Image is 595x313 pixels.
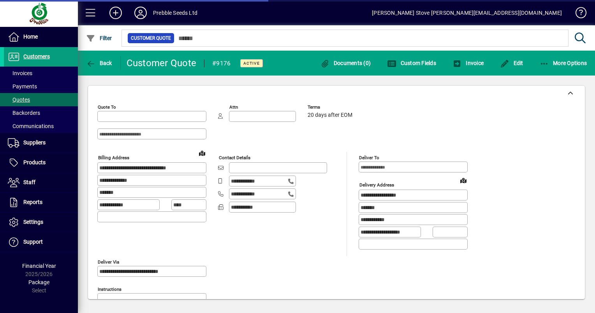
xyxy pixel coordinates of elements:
button: Add [103,6,128,20]
span: Suppliers [23,139,46,146]
span: Reports [23,199,42,205]
a: Suppliers [4,133,78,153]
mat-label: Quote To [98,104,116,110]
span: 20 days after EOM [308,112,352,118]
button: Custom Fields [385,56,438,70]
a: Support [4,232,78,252]
mat-label: Deliver To [359,155,379,160]
button: Invoice [451,56,486,70]
span: Invoice [452,60,484,66]
button: Documents (0) [318,56,373,70]
span: Products [23,159,46,165]
span: More Options [540,60,587,66]
span: Home [23,33,38,40]
span: Backorders [8,110,40,116]
a: Communications [4,120,78,133]
a: Home [4,27,78,47]
button: More Options [538,56,589,70]
span: Payments [8,83,37,90]
mat-label: Attn [229,104,238,110]
span: Staff [23,179,35,185]
a: View on map [457,174,470,186]
a: Products [4,153,78,172]
a: Invoices [4,67,78,80]
button: Profile [128,6,153,20]
span: Invoices [8,70,32,76]
a: Payments [4,80,78,93]
span: Active [243,61,260,66]
div: #9176 [212,57,231,70]
a: Settings [4,213,78,232]
mat-label: Deliver via [98,259,119,264]
span: Settings [23,219,43,225]
span: Communications [8,123,54,129]
span: Support [23,239,43,245]
span: Package [28,279,49,285]
a: Reports [4,193,78,212]
a: View on map [196,147,208,159]
div: [PERSON_NAME] Stove [PERSON_NAME][EMAIL_ADDRESS][DOMAIN_NAME] [372,7,562,19]
app-page-header-button: Back [78,56,121,70]
span: Edit [500,60,523,66]
button: Filter [84,31,114,45]
span: Filter [86,35,112,41]
mat-label: Instructions [98,286,121,292]
span: Financial Year [22,263,56,269]
div: Prebble Seeds Ltd [153,7,197,19]
span: Quotes [8,97,30,103]
span: Customers [23,53,50,60]
a: Staff [4,173,78,192]
span: Back [86,60,112,66]
span: Terms [308,105,354,110]
a: Knowledge Base [570,2,585,27]
span: Customer Quote [131,34,171,42]
div: Customer Quote [127,57,197,69]
button: Back [84,56,114,70]
button: Edit [498,56,525,70]
span: Documents (0) [320,60,371,66]
span: Custom Fields [387,60,436,66]
a: Backorders [4,106,78,120]
a: Quotes [4,93,78,106]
